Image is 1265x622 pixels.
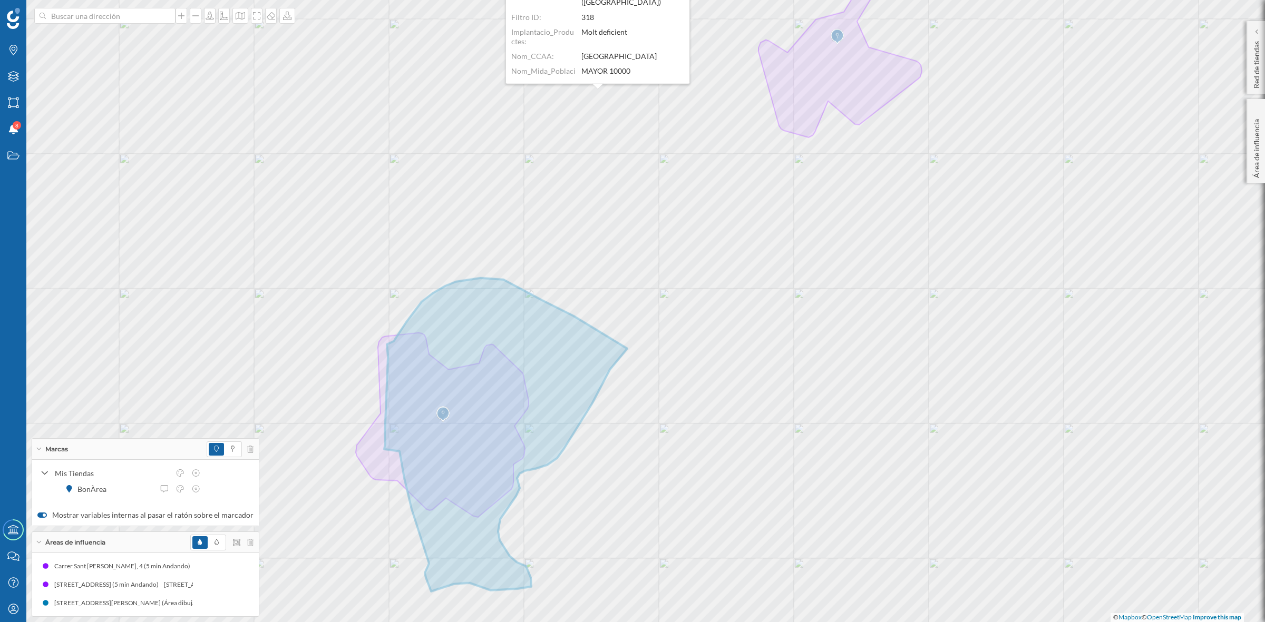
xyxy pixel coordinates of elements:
label: Mostrar variables internas al pasar el ratón sobre el marcador [37,510,254,520]
span: Molt deficient [581,27,627,36]
span: Soporte [21,7,59,17]
div: © © [1111,613,1244,622]
span: Filtro ID: [511,12,541,21]
span: Nom_CCAA: [511,52,554,61]
img: Geoblink Logo [7,8,20,29]
span: [GEOGRAPHIC_DATA] [581,52,657,61]
a: Mapbox [1118,613,1142,621]
div: Carrer Sant [PERSON_NAME], 4 (5 min Andando) [177,561,318,571]
span: 8 [15,120,18,131]
div: Carrer Sant [PERSON_NAME], 4 (5 min Andando) [36,561,177,571]
div: [STREET_ADDRESS] (5 min Andando) [40,579,149,590]
div: BonÀrea [77,483,112,495]
div: [STREET_ADDRESS][PERSON_NAME] (Área dibujada) [34,598,189,608]
span: Implantacio_Productes: [511,27,574,45]
a: Improve this map [1193,613,1241,621]
div: Mis Tiendas [55,468,170,479]
p: Área de influencia [1251,115,1262,178]
span: Áreas de influencia [45,538,105,547]
span: Nom_Mida_Poblacio: [511,66,576,85]
span: 318 [581,12,594,21]
span: Marcas [45,445,68,454]
a: OpenStreetMap [1147,613,1192,621]
div: [STREET_ADDRESS] (5 min Andando) [149,579,259,590]
div: [STREET_ADDRESS][PERSON_NAME] (Área dibujada) [189,598,345,608]
p: Red de tiendas [1251,37,1262,88]
span: MAYOR 10000 [581,66,630,75]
